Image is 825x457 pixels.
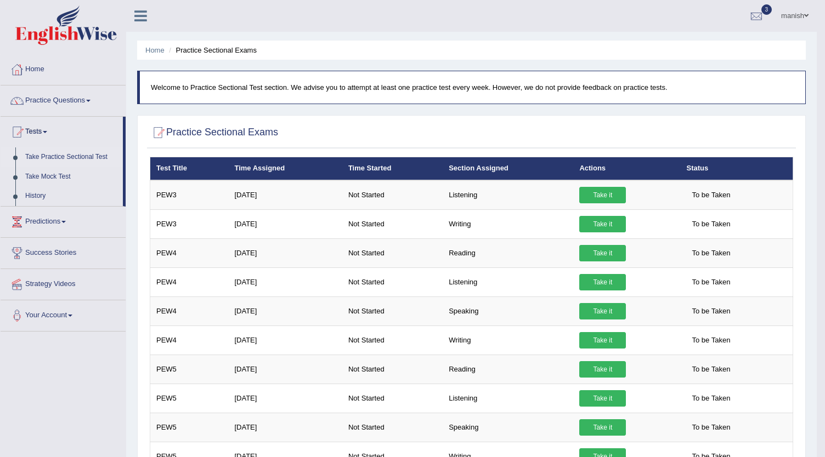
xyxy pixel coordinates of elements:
td: [DATE] [228,238,342,267]
td: Not Started [342,267,443,296]
span: To be Taken [687,332,736,349]
td: Not Started [342,413,443,442]
span: 3 [761,4,772,15]
span: To be Taken [687,390,736,407]
a: Take Mock Test [20,167,123,187]
td: Not Started [342,384,443,413]
a: Take Practice Sectional Test [20,147,123,167]
td: PEW4 [150,238,229,267]
td: [DATE] [228,325,342,355]
td: [DATE] [228,413,342,442]
a: Take it [579,216,626,232]
a: Take it [579,274,626,290]
span: To be Taken [687,245,736,261]
a: Take it [579,419,626,436]
a: Predictions [1,207,126,234]
span: To be Taken [687,216,736,232]
td: Not Started [342,209,443,238]
h2: Practice Sectional Exams [150,124,278,141]
td: PEW4 [150,325,229,355]
span: To be Taken [687,361,736,378]
a: Home [1,54,126,82]
a: Tests [1,117,123,144]
td: [DATE] [228,384,342,413]
td: Not Started [342,355,443,384]
td: Speaking [443,413,573,442]
td: Not Started [342,238,443,267]
th: Time Assigned [228,157,342,180]
td: PEW3 [150,209,229,238]
td: Reading [443,238,573,267]
td: PEW3 [150,180,229,210]
th: Test Title [150,157,229,180]
a: Take it [579,303,626,319]
td: [DATE] [228,355,342,384]
a: Practice Questions [1,85,126,113]
a: Take it [579,390,626,407]
td: PEW4 [150,296,229,325]
td: Speaking [443,296,573,325]
td: [DATE] [228,267,342,296]
td: [DATE] [228,209,342,238]
a: Take it [579,187,626,203]
p: Welcome to Practice Sectional Test section. We advise you to attempt at least one practice test e... [151,82,794,93]
td: Reading [443,355,573,384]
td: PEW5 [150,384,229,413]
a: Your Account [1,300,126,328]
a: Take it [579,332,626,349]
td: Listening [443,267,573,296]
td: Listening [443,384,573,413]
td: PEW5 [150,355,229,384]
a: History [20,186,123,206]
td: Writing [443,209,573,238]
span: To be Taken [687,274,736,290]
td: Listening [443,180,573,210]
span: To be Taken [687,187,736,203]
td: [DATE] [228,180,342,210]
td: Not Started [342,325,443,355]
th: Time Started [342,157,443,180]
a: Take it [579,245,626,261]
td: Not Started [342,296,443,325]
td: PEW4 [150,267,229,296]
span: To be Taken [687,419,736,436]
td: Not Started [342,180,443,210]
a: Success Stories [1,238,126,265]
a: Home [145,46,165,54]
td: Writing [443,325,573,355]
th: Section Assigned [443,157,573,180]
th: Status [681,157,793,180]
th: Actions [573,157,680,180]
a: Take it [579,361,626,378]
td: PEW5 [150,413,229,442]
li: Practice Sectional Exams [166,45,257,55]
span: To be Taken [687,303,736,319]
td: [DATE] [228,296,342,325]
a: Strategy Videos [1,269,126,296]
